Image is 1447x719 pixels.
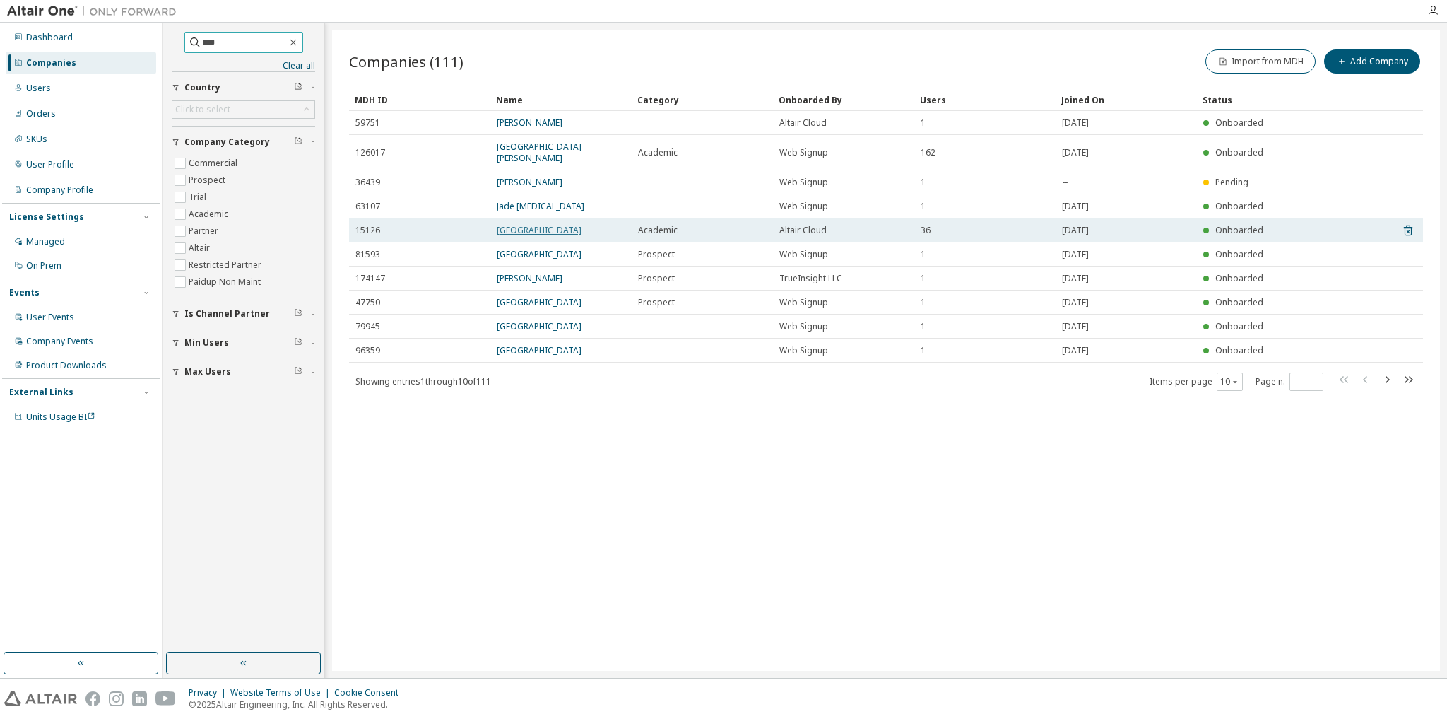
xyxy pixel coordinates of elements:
[779,201,828,212] span: Web Signup
[1215,248,1263,260] span: Onboarded
[496,88,626,111] div: Name
[355,225,380,236] span: 15126
[921,273,926,284] span: 1
[1203,88,1338,111] div: Status
[1061,88,1191,111] div: Joined On
[497,117,562,129] a: [PERSON_NAME]
[1062,147,1089,158] span: [DATE]
[184,337,229,349] span: Min Users
[172,327,315,358] button: Min Users
[85,691,100,706] img: facebook.svg
[1062,225,1089,236] span: [DATE]
[189,240,213,257] label: Altair
[779,117,827,129] span: Altair Cloud
[921,225,931,236] span: 36
[637,88,767,111] div: Category
[638,249,675,260] span: Prospect
[189,189,209,206] label: Trial
[26,32,73,43] div: Dashboard
[355,249,380,260] span: 81593
[172,127,315,158] button: Company Category
[26,185,93,196] div: Company Profile
[355,177,380,188] span: 36439
[230,687,334,698] div: Website Terms of Use
[172,298,315,329] button: Is Channel Partner
[184,82,220,93] span: Country
[175,104,230,115] div: Click to select
[184,136,270,148] span: Company Category
[1062,249,1089,260] span: [DATE]
[1215,320,1263,332] span: Onboarded
[920,88,1050,111] div: Users
[189,257,264,274] label: Restricted Partner
[921,117,926,129] span: 1
[172,356,315,387] button: Max Users
[638,297,675,308] span: Prospect
[1062,273,1089,284] span: [DATE]
[1062,297,1089,308] span: [DATE]
[497,272,562,284] a: [PERSON_NAME]
[184,366,231,378] span: Max Users
[1215,296,1263,308] span: Onboarded
[172,101,314,118] div: Click to select
[921,297,926,308] span: 1
[921,321,926,332] span: 1
[26,336,93,347] div: Company Events
[1215,117,1263,129] span: Onboarded
[1215,224,1263,236] span: Onboarded
[189,223,221,240] label: Partner
[1062,321,1089,332] span: [DATE]
[9,287,40,298] div: Events
[26,159,74,170] div: User Profile
[355,147,385,158] span: 126017
[9,387,73,398] div: External Links
[1062,201,1089,212] span: [DATE]
[921,249,926,260] span: 1
[26,108,56,119] div: Orders
[497,176,562,188] a: [PERSON_NAME]
[779,273,842,284] span: TrueInsight LLC
[1150,373,1243,391] span: Items per page
[779,321,828,332] span: Web Signup
[355,345,380,356] span: 96359
[184,308,270,320] span: Is Channel Partner
[497,200,584,212] a: Jade [MEDICAL_DATA]
[1220,376,1239,387] button: 10
[355,321,380,332] span: 79945
[189,172,228,189] label: Prospect
[9,211,84,223] div: License Settings
[26,83,51,94] div: Users
[189,206,231,223] label: Academic
[779,225,827,236] span: Altair Cloud
[1215,146,1263,158] span: Onboarded
[638,147,678,158] span: Academic
[1215,344,1263,356] span: Onboarded
[779,147,828,158] span: Web Signup
[1062,117,1089,129] span: [DATE]
[294,337,302,349] span: Clear filter
[334,687,407,698] div: Cookie Consent
[779,297,828,308] span: Web Signup
[921,345,926,356] span: 1
[497,320,581,332] a: [GEOGRAPHIC_DATA]
[921,147,935,158] span: 162
[26,236,65,247] div: Managed
[189,274,264,291] label: Paidup Non Maint
[294,308,302,320] span: Clear filter
[355,117,380,129] span: 59751
[294,82,302,93] span: Clear filter
[26,360,107,371] div: Product Downloads
[189,155,240,172] label: Commercial
[1215,176,1248,188] span: Pending
[355,273,385,284] span: 174147
[1205,49,1316,74] button: Import from MDH
[349,52,463,71] span: Companies (111)
[1062,177,1068,188] span: --
[1062,345,1089,356] span: [DATE]
[132,691,147,706] img: linkedin.svg
[355,297,380,308] span: 47750
[921,201,926,212] span: 1
[172,60,315,71] a: Clear all
[109,691,124,706] img: instagram.svg
[294,366,302,378] span: Clear filter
